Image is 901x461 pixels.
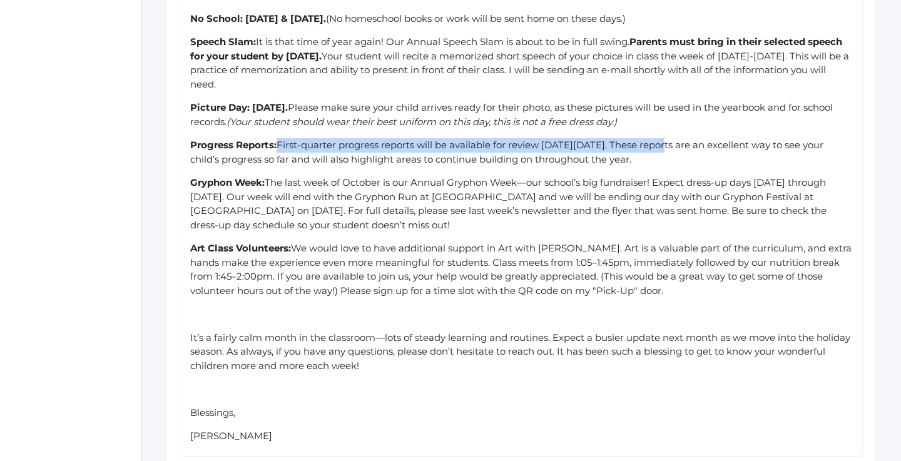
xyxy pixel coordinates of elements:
[190,101,835,128] span: Please make sure your child arrives ready for their photo, as these pictures will be used in the ...
[190,139,277,151] span: Progress Reports:
[190,332,853,372] span: It’s a fairly calm month in the classroom—lots of steady learning and routines. Expect a busier u...
[190,101,288,113] span: Picture Day: [DATE].
[190,242,291,254] span: Art Class Volunteers:
[190,139,826,165] span: First-quarter progress reports will be available for review [DATE][DATE]. These reports are an ex...
[190,50,852,90] span: Your student will recite a memorized short speech of your choice in class the week of [DATE]-[DAT...
[256,36,629,48] span: It is that time of year again! Our Annual Speech Slam is about to be in full swing.
[190,176,829,231] span: The last week of October is our Annual Gryphon Week—our school’s big fundraiser! Expect dress-up ...
[190,36,256,48] span: Speech Slam:
[190,176,265,188] span: Gryphon Week:
[190,36,845,62] span: Parents must bring in their selected speech for your student by [DATE].
[190,242,854,296] span: We would love to have additional support in Art with [PERSON_NAME]. Art is a valuable part of the...
[190,13,326,24] span: No School: [DATE] & [DATE].
[190,430,272,442] span: [PERSON_NAME]
[190,407,235,418] span: Blessings,
[326,13,626,24] span: (No homeschool books or work will be sent home on these days.)
[227,116,617,128] span: (Your student should wear their best uniform on this day, this is not a free dress day.)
